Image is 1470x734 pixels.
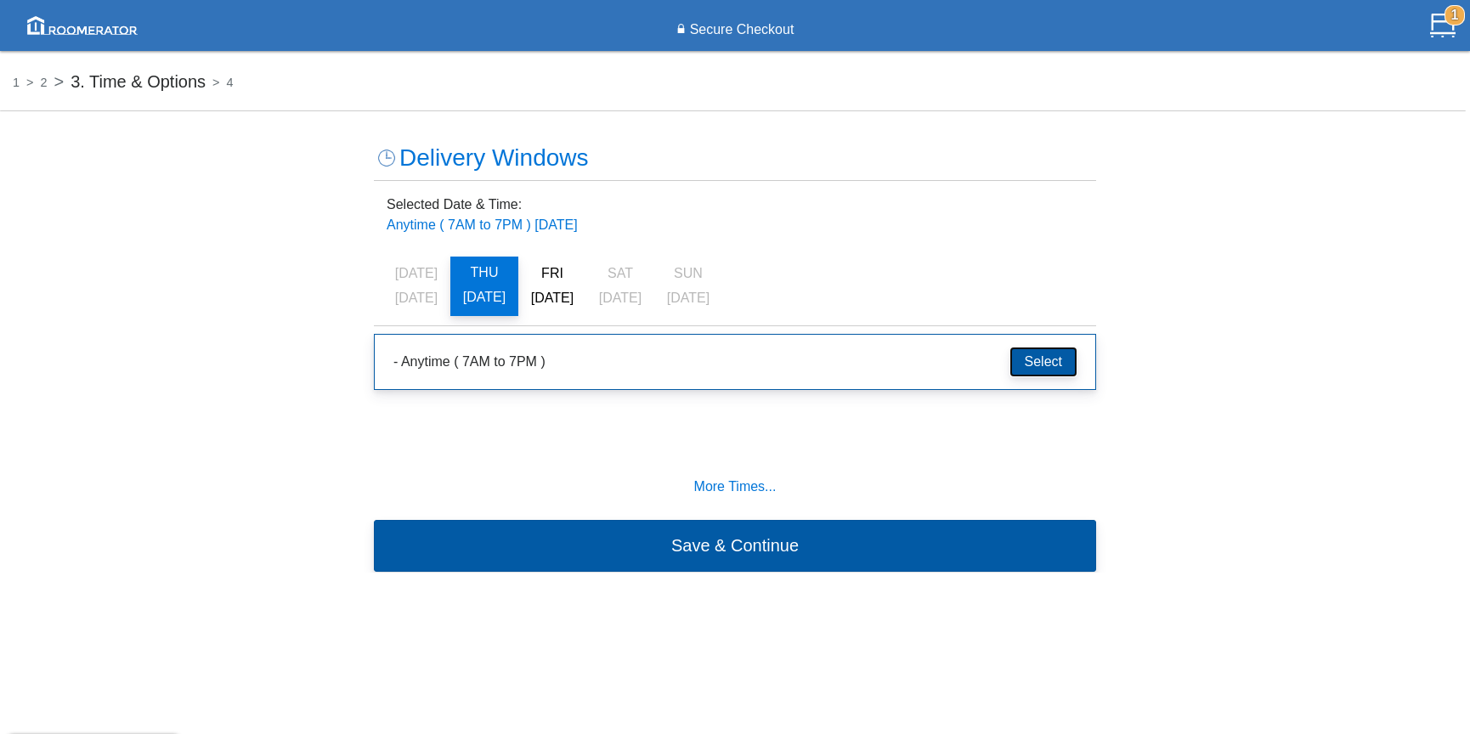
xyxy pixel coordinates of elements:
button: Save & Continue [374,520,1096,571]
h5: 1 [13,72,20,90]
div: Anytime ( 7AM to 7PM ) [DATE] [387,215,1083,235]
h6: [DATE] [391,266,442,281]
h3: Delivery Windows [374,145,1036,173]
h6: THU [459,265,510,280]
h5: 4 [206,72,233,90]
h5: 2 [20,72,47,90]
label: Secure Checkout [686,20,794,40]
button: Select [1010,347,1077,376]
div: Selected Date & Time: [374,181,1096,249]
label: - Anytime ( 7AM to 7PM ) [393,352,546,372]
span: [DATE] [599,291,642,305]
h6: FRI [527,266,578,281]
span: [DATE] [395,291,438,305]
button: [DATE][DATE] [382,257,450,317]
h5: 3. Time & Options [47,72,206,91]
button: FRI[DATE] [518,257,586,317]
button: SUN[DATE] [654,257,722,317]
img: roomerator-logo.png [21,10,144,41]
h6: SAT [595,266,646,281]
strong: 1 [1445,5,1465,25]
button: THU[DATE] [450,257,518,316]
h6: SUN [663,266,714,281]
img: Cart.svg [1430,13,1456,38]
img: Lock [676,24,686,37]
span: [DATE] [667,291,710,305]
button: SAT[DATE] [586,257,654,317]
span: [DATE] [531,291,574,305]
h6: More Times... [387,479,1083,494]
span: [DATE] [463,290,506,304]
